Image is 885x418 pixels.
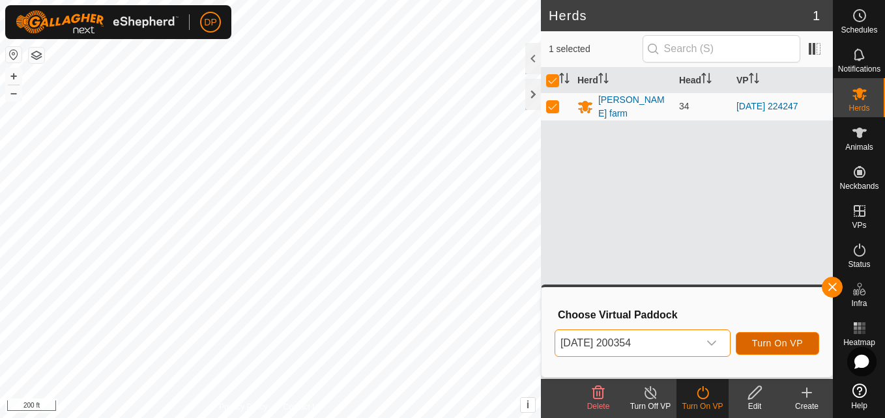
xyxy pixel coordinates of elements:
button: Turn On VP [736,332,819,355]
div: dropdown trigger [699,330,725,356]
span: Notifications [838,65,880,73]
div: Edit [729,400,781,412]
span: Herds [849,104,869,112]
a: [DATE] 224247 [736,101,798,111]
button: – [6,85,22,101]
span: 1 selected [549,42,643,56]
a: Help [834,378,885,415]
span: DP [204,16,216,29]
h2: Herds [549,8,813,23]
span: Neckbands [839,182,878,190]
button: Map Layers [29,48,44,63]
div: Turn On VP [676,400,729,412]
a: Contact Us [283,401,322,413]
p-sorticon: Activate to sort [598,75,609,85]
button: Reset Map [6,47,22,63]
p-sorticon: Activate to sort [701,75,712,85]
div: [PERSON_NAME] farm [598,93,669,120]
span: VPs [852,221,866,229]
p-sorticon: Activate to sort [559,75,570,85]
span: Animals [845,143,873,151]
span: Heatmap [843,339,875,346]
span: Infra [851,300,867,307]
p-sorticon: Activate to sort [749,75,759,85]
th: Head [674,68,731,93]
a: Privacy Policy [219,401,268,413]
button: i [521,398,535,412]
span: Delete [587,402,610,411]
span: 1 [813,6,820,25]
span: 34 [679,101,689,111]
span: Turn On VP [752,338,803,348]
th: Herd [572,68,674,93]
div: Create [781,400,833,412]
th: VP [731,68,833,93]
span: i [527,399,529,410]
span: 2025-08-10 200354 [555,330,699,356]
span: Help [851,402,867,410]
span: Schedules [841,26,877,34]
div: Turn Off VP [624,400,676,412]
span: Status [848,260,870,268]
input: Search (S) [643,35,800,63]
h3: Choose Virtual Paddock [558,309,819,321]
button: + [6,68,22,84]
img: Gallagher Logo [16,10,179,34]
